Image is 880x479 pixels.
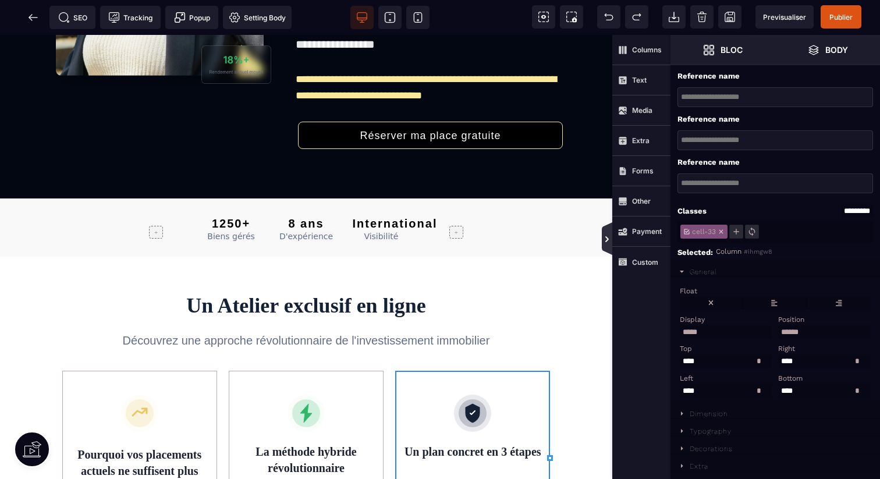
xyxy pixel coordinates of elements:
[298,87,562,114] button: Réserver ma place gratuite
[690,462,708,470] div: Extra
[829,13,853,22] span: Publier
[288,360,325,397] img: b6606ffbb4648694007e19b7dd4a8ba6_lightning-icon.svg
[690,410,728,418] div: Dimension
[825,45,848,54] strong: Body
[203,182,260,196] h2: 1250+
[744,248,772,256] span: #ihmgw8
[775,35,880,65] span: Open Layer Manager
[778,315,804,324] span: Position
[632,197,651,205] strong: Other
[716,247,741,256] span: Column
[632,45,662,54] strong: Columns
[532,5,555,29] span: View components
[9,259,604,282] h2: Un Atelier exclusif en ligne
[690,228,718,236] span: cell-33
[229,409,383,441] h3: La méthode hybride révolutionnaire
[632,76,647,84] strong: Text
[677,157,740,168] p: Reference name
[680,345,692,353] span: Top
[677,71,740,81] p: Reference name
[632,106,652,115] strong: Media
[690,268,717,276] div: General
[279,197,333,206] span: D'expérience
[778,345,795,353] span: Right
[632,227,662,236] strong: Payment
[229,12,286,23] span: Setting Body
[677,206,707,217] div: Classes
[121,360,158,397] img: 4c63a725c3b304b2c0a5e1a33d73ec16_growth-icon.svg
[83,297,530,314] p: Découvrez une approche révolutionnaire de l'investissement immobilier
[778,374,803,382] span: Bottom
[454,360,491,397] img: 59ef9bf7ba9b73c4c9a2e4ac6039e941_shield-icon.svg
[63,411,217,444] h3: Pourquoi vos placements actuels ne suffisent plus
[680,287,697,295] span: Float
[352,182,410,196] h2: International
[108,12,152,23] span: Tracking
[677,114,740,125] p: Reference name
[680,374,693,382] span: Left
[677,247,716,258] div: Selected:
[763,13,806,22] span: Previsualiser
[690,445,733,453] div: Decorations
[632,258,658,267] strong: Custom
[560,5,583,29] span: Screenshot
[670,35,775,65] span: Open Blocks
[207,197,255,206] span: Biens gérés
[680,315,705,324] span: Display
[755,5,814,29] span: Preview
[396,409,549,441] h3: Un plan concret en 3 étapes
[278,182,335,196] h2: 8 ans
[690,427,732,435] div: Typography
[632,166,654,175] strong: Forms
[174,12,210,23] span: Popup
[632,136,650,145] strong: Extra
[364,197,398,206] span: Visibilité
[721,45,743,54] strong: Bloc
[58,12,87,23] span: SEO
